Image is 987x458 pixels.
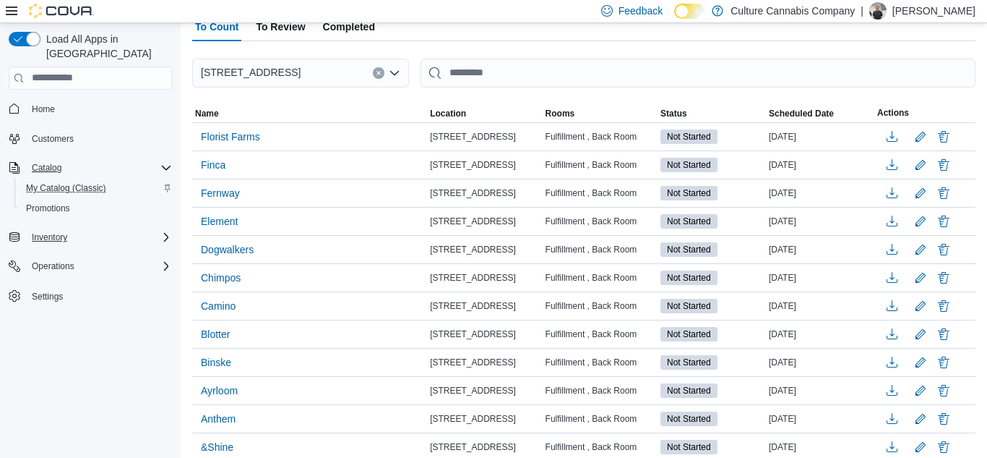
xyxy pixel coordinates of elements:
div: [DATE] [766,128,874,145]
button: Promotions [14,198,178,219]
button: Element [195,211,243,232]
button: Edit count details [912,295,929,317]
span: Not Started [667,271,711,284]
div: [DATE] [766,297,874,315]
button: Status [658,105,766,122]
span: Not Started [660,327,717,342]
button: Delete [935,241,952,258]
span: [STREET_ADDRESS] [430,131,516,143]
div: Fulfillment , Back Room [543,269,658,287]
div: [DATE] [766,410,874,428]
button: Camino [195,295,241,317]
button: My Catalog (Classic) [14,178,178,198]
span: Catalog [32,162,61,174]
span: Operations [26,258,172,275]
span: Home [32,103,55,115]
span: Not Started [660,242,717,257]
button: Operations [3,256,178,276]
span: Not Started [660,355,717,370]
button: Chimpos [195,267,246,289]
span: Blotter [201,327,230,342]
div: [DATE] [766,438,874,456]
button: Edit count details [912,408,929,430]
span: Feedback [619,4,663,18]
p: | [861,2,863,20]
a: My Catalog (Classic) [20,179,112,197]
span: Not Started [667,187,711,200]
span: Not Started [660,214,717,229]
span: [STREET_ADDRESS] [201,64,301,81]
span: Settings [32,291,63,302]
span: Name [195,108,219,119]
span: Not Started [667,158,711,171]
button: Binske [195,352,237,373]
span: Inventory [32,232,67,243]
button: Catalog [3,158,178,178]
span: Not Started [667,328,711,341]
div: [DATE] [766,382,874,399]
nav: Complex example [9,93,172,344]
span: [STREET_ADDRESS] [430,159,516,171]
button: Delete [935,297,952,315]
button: Anthem [195,408,241,430]
button: Edit count details [912,352,929,373]
span: Camino [201,299,236,313]
button: Florist Farms [195,126,266,148]
span: Customers [32,133,74,145]
button: Finca [195,154,231,176]
span: Load All Apps in [GEOGRAPHIC_DATA] [40,32,172,61]
span: Chimpos [201,271,241,285]
span: [STREET_ADDRESS] [430,385,516,396]
span: Home [26,100,172,118]
button: Catalog [26,159,67,177]
span: [STREET_ADDRESS] [430,187,516,199]
button: Rooms [543,105,658,122]
div: [DATE] [766,354,874,371]
button: Delete [935,354,952,371]
button: Edit count details [912,267,929,289]
span: Not Started [667,441,711,454]
button: Edit count details [912,323,929,345]
button: Location [427,105,542,122]
button: Blotter [195,323,236,345]
p: Culture Cannabis Company [730,2,855,20]
p: [PERSON_NAME] [892,2,975,20]
button: Edit count details [912,182,929,204]
div: Nicholas Seaman [869,2,887,20]
span: Not Started [660,412,717,426]
button: Scheduled Date [766,105,874,122]
span: Dogwalkers [201,242,254,257]
span: &Shine [201,440,233,454]
span: Not Started [660,271,717,285]
span: Customers [26,130,172,148]
button: Operations [26,258,80,275]
button: Delete [935,185,952,202]
div: Fulfillment , Back Room [543,185,658,202]
span: Finca [201,158,225,172]
span: Binske [201,355,231,370]
button: Name [192,105,427,122]
button: Delete [935,382,952,399]
button: Inventory [3,227,178,247]
span: Not Started [660,186,717,200]
span: Ayrloom [201,383,238,398]
span: Settings [26,287,172,305]
a: Home [26,101,61,118]
span: [STREET_ADDRESS] [430,328,516,340]
div: Fulfillment , Back Room [543,297,658,315]
a: Promotions [20,200,76,217]
span: Actions [877,107,909,119]
div: [DATE] [766,185,874,202]
span: My Catalog (Classic) [20,179,172,197]
button: Delete [935,326,952,343]
div: Fulfillment , Back Room [543,156,658,174]
div: [DATE] [766,269,874,287]
img: Cova [29,4,94,18]
button: Edit count details [912,154,929,176]
button: Dogwalkers [195,239,259,260]
span: Florist Farms [201,130,260,144]
div: Fulfillment , Back Room [543,438,658,456]
span: [STREET_ADDRESS] [430,413,516,425]
button: &Shine [195,436,239,458]
span: Rooms [546,108,575,119]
